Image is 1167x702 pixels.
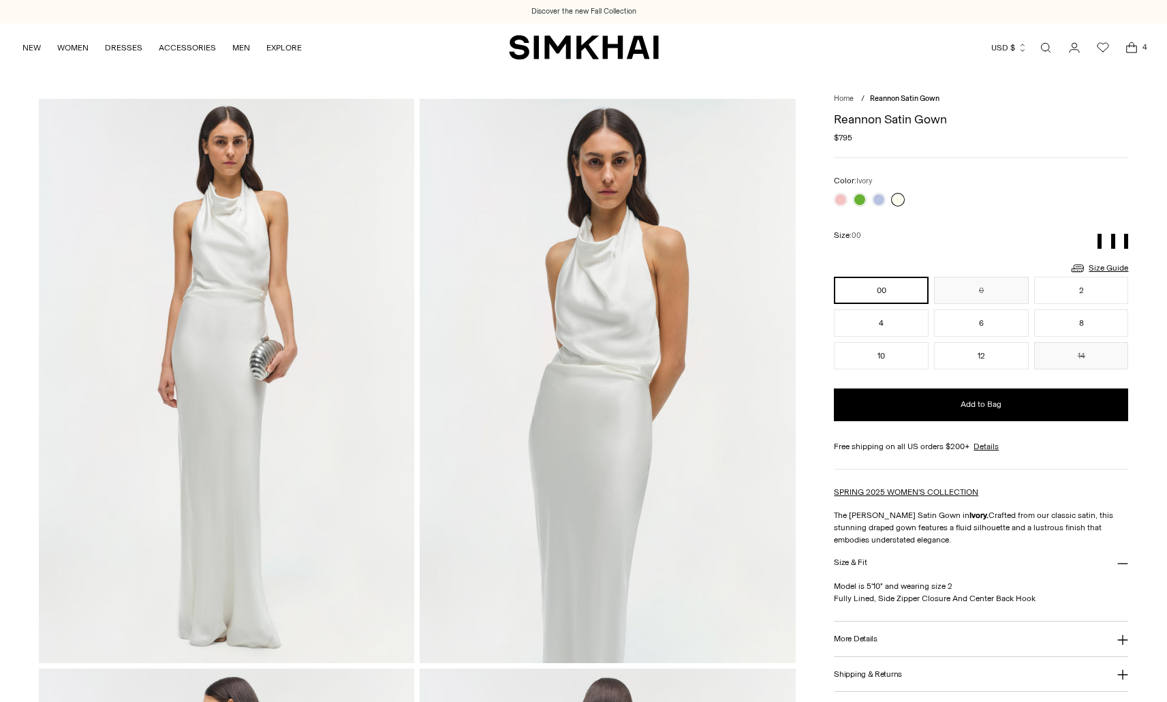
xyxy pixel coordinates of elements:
[834,342,929,369] button: 10
[834,113,1128,125] h1: Reannon Satin Gown
[509,34,659,61] a: SIMKHAI
[232,33,250,63] a: MEN
[22,33,41,63] a: NEW
[834,93,1128,105] nav: breadcrumbs
[834,670,902,679] h3: Shipping & Returns
[834,174,872,187] label: Color:
[266,33,302,63] a: EXPLORE
[834,277,929,304] button: 00
[1061,34,1088,61] a: Go to the account page
[861,93,865,105] div: /
[531,6,636,17] a: Discover the new Fall Collection
[834,657,1128,692] button: Shipping & Returns
[834,509,1128,546] p: The [PERSON_NAME] Satin Gown in Crafted from our classic satin, this stunning draped gown feature...
[969,510,989,520] strong: Ivory.
[961,399,1001,410] span: Add to Bag
[974,440,999,453] a: Details
[834,309,929,337] button: 4
[934,277,1029,304] button: 0
[991,33,1027,63] button: USD $
[852,231,861,240] span: 00
[834,487,978,497] a: SPRING 2025 WOMEN'S COLLECTION
[834,558,867,567] h3: Size & Fit
[834,229,861,242] label: Size:
[1034,277,1129,304] button: 2
[1118,34,1145,61] a: Open cart modal
[934,342,1029,369] button: 12
[834,580,1128,605] p: Model is 5'10" and wearing size 2 Fully Lined, Side Zipper Closure And Center Back Hook
[1138,41,1151,53] span: 4
[834,94,854,103] a: Home
[420,99,796,662] img: Reannon Satin Gown
[39,99,415,662] img: Reannon Satin Gown
[834,440,1128,453] div: Free shipping on all US orders $200+
[1070,260,1128,277] a: Size Guide
[834,132,852,144] span: $795
[57,33,89,63] a: WOMEN
[1034,309,1129,337] button: 8
[856,177,872,185] span: Ivory
[870,94,939,103] span: Reannon Satin Gown
[934,309,1029,337] button: 6
[834,635,877,643] h3: More Details
[834,388,1128,421] button: Add to Bag
[1034,342,1129,369] button: 14
[834,622,1128,656] button: More Details
[834,546,1128,581] button: Size & Fit
[159,33,216,63] a: ACCESSORIES
[1032,34,1059,61] a: Open search modal
[1089,34,1117,61] a: Wishlist
[105,33,142,63] a: DRESSES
